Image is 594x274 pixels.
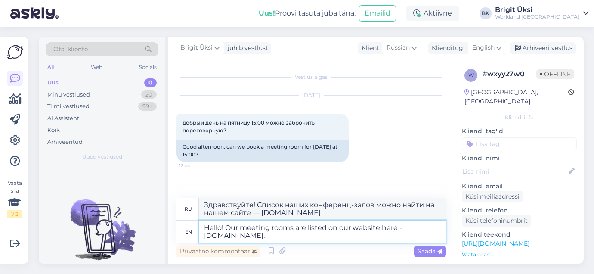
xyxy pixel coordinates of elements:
[462,251,577,258] p: Vaata edasi ...
[462,206,577,215] p: Kliendi telefon
[185,202,192,216] div: ru
[259,8,356,19] div: Proovi tasuta juba täna:
[39,184,165,262] img: No chats
[462,137,577,150] input: Lisa tag
[183,119,316,134] span: добрый день на пятницу 15:00 можно забронить переговорную?
[495,13,579,20] div: Workland [GEOGRAPHIC_DATA]
[144,78,157,87] div: 0
[462,191,523,202] div: Küsi meiliaadressi
[495,6,579,13] div: Brigit Üksi
[462,240,529,247] a: [URL][DOMAIN_NAME]
[47,138,83,146] div: Arhiveeritud
[468,72,474,78] span: w
[199,198,446,220] textarea: Здравствуйте! Список наших конференц-залов можно найти на нашем сайте — [DOMAIN_NAME]
[47,78,59,87] div: Uus
[199,221,446,243] textarea: Hello! Our meeting rooms are listed on our website here - [DOMAIN_NAME].
[510,42,576,54] div: Arhiveeri vestlus
[176,246,260,257] div: Privaatne kommentaar
[462,154,577,163] p: Kliendi nimi
[259,9,275,17] b: Uus!
[137,62,158,73] div: Socials
[180,43,213,53] span: Brigit Üksi
[141,90,157,99] div: 20
[47,90,90,99] div: Minu vestlused
[7,179,22,218] div: Vaata siia
[462,262,577,271] p: Operatsioonisüsteem
[536,69,574,79] span: Offline
[387,43,410,53] span: Russian
[89,62,104,73] div: Web
[47,102,90,111] div: Tiimi vestlused
[179,162,211,169] span: 12:44
[46,62,56,73] div: All
[7,44,23,60] img: Askly Logo
[462,127,577,136] p: Kliendi tag'id
[462,114,577,121] div: Kliendi info
[480,7,492,19] div: BK
[185,224,192,239] div: en
[462,215,531,227] div: Küsi telefoninumbrit
[7,210,22,218] div: 1 / 3
[462,167,567,176] input: Lisa nimi
[462,182,577,191] p: Kliendi email
[47,114,79,123] div: AI Assistent
[176,91,446,99] div: [DATE]
[464,88,568,106] div: [GEOGRAPHIC_DATA], [GEOGRAPHIC_DATA]
[53,45,88,54] span: Otsi kliente
[359,5,396,22] button: Emailid
[47,126,60,134] div: Kõik
[428,44,465,53] div: Klienditugi
[176,140,349,162] div: Good afternoon, can we book a meeting room for [DATE] at 15:00?
[176,73,446,81] div: Vestlus algas
[472,43,495,53] span: English
[82,153,122,161] span: Uued vestlused
[483,69,536,79] div: # wxyy27w0
[358,44,379,53] div: Klient
[224,44,268,53] div: juhib vestlust
[418,247,442,255] span: Saada
[495,6,589,20] a: Brigit ÜksiWorkland [GEOGRAPHIC_DATA]
[138,102,157,111] div: 99+
[406,6,459,21] div: Aktiivne
[462,230,577,239] p: Klienditeekond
